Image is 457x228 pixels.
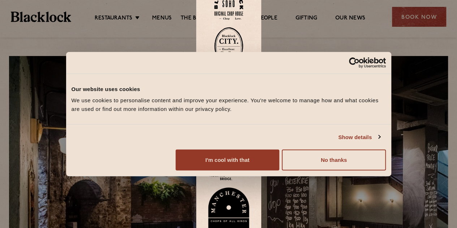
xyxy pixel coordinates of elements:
[338,133,380,141] a: Show details
[323,57,386,68] a: Usercentrics Cookiebot - opens in a new window
[214,27,243,65] img: City-stamp-default.svg
[282,150,385,171] button: No thanks
[176,150,279,171] button: I'm cool with that
[72,96,386,113] div: We use cookies to personalise content and improve your experience. You're welcome to manage how a...
[72,85,386,93] div: Our website uses cookies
